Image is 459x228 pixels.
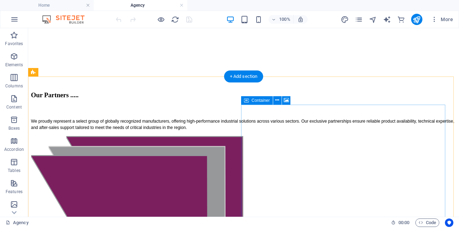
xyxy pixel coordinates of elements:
button: More [428,14,456,25]
i: On resize automatically adjust zoom level to fit chosen device. [297,16,304,23]
span: Code [419,218,436,227]
p: Favorites [5,41,23,47]
button: Usercentrics [445,218,453,227]
i: Publish [413,16,421,24]
button: design [341,15,349,24]
span: : [403,220,404,225]
button: 100% [269,15,294,24]
p: Accordion [4,147,24,152]
p: Columns [5,83,23,89]
span: 00 00 [398,218,409,227]
i: Pages (Ctrl+Alt+S) [355,16,363,24]
i: AI Writer [383,16,391,24]
i: Reload page [171,16,179,24]
p: Tables [8,168,20,173]
p: Features [6,189,23,195]
button: navigator [369,15,377,24]
button: Code [415,218,439,227]
p: Content [6,104,22,110]
img: Editor Logo [40,15,93,24]
button: reload [171,15,179,24]
button: text_generator [383,15,391,24]
h4: Agency [94,1,187,9]
h6: 100% [279,15,290,24]
h6: Session time [391,218,410,227]
p: Elements [5,62,23,68]
button: commerce [397,15,405,24]
a: Click to cancel selection. Double-click to open Pages [6,218,29,227]
div: + Add section [224,70,263,82]
i: Commerce [397,16,405,24]
span: More [431,16,453,23]
button: Click here to leave preview mode and continue editing [157,15,165,24]
button: publish [411,14,422,25]
span: Container [252,98,270,103]
i: Navigator [369,16,377,24]
i: Design (Ctrl+Alt+Y) [341,16,349,24]
button: pages [355,15,363,24]
p: Boxes [8,125,20,131]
